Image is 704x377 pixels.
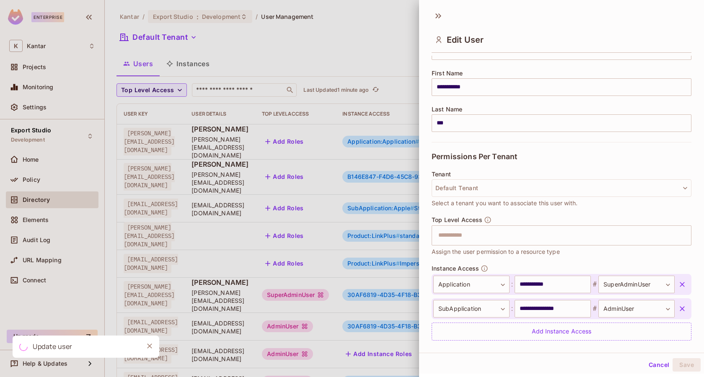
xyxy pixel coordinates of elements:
[510,279,515,289] span: :
[433,276,510,293] div: Application
[510,304,515,314] span: :
[687,234,688,236] button: Open
[645,358,673,372] button: Cancel
[432,217,482,223] span: Top Level Access
[432,265,479,272] span: Instance Access
[598,300,675,318] div: AdminUser
[432,179,691,197] button: Default Tenant
[432,199,577,208] span: Select a tenant you want to associate this user with.
[447,35,484,45] span: Edit User
[143,340,156,352] button: Close
[591,279,598,289] span: #
[432,70,463,77] span: First Name
[598,276,675,293] div: SuperAdminUser
[433,300,510,318] div: SubApplication
[432,247,560,256] span: Assign the user permission to a resource type
[33,341,72,352] div: Update user
[432,106,462,113] span: Last Name
[673,358,701,372] button: Save
[432,171,451,178] span: Tenant
[591,304,598,314] span: #
[432,152,517,161] span: Permissions Per Tenant
[432,323,691,341] div: Add Instance Access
